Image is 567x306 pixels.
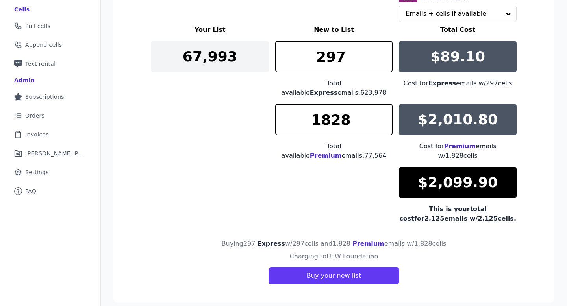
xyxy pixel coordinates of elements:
[14,76,35,84] div: Admin
[25,93,64,101] span: Subscriptions
[151,25,269,35] h3: Your List
[25,131,49,138] span: Invoices
[310,152,342,159] span: Premium
[418,175,498,190] p: $2,099.90
[25,41,62,49] span: Append cells
[275,25,393,35] h3: New to List
[25,60,56,68] span: Text rental
[430,49,485,65] p: $89.10
[352,240,384,247] span: Premium
[6,88,94,105] a: Subscriptions
[6,145,94,162] a: [PERSON_NAME] Performance
[418,112,498,127] p: $2,010.80
[25,187,36,195] span: FAQ
[6,55,94,72] a: Text rental
[6,126,94,143] a: Invoices
[399,142,517,160] div: Cost for emails w/ 1,828 cells
[25,112,44,120] span: Orders
[222,239,447,249] h4: Buying 297 w/ 297 cells and 1,828 emails w/ 1,828 cells
[290,252,378,261] h4: Charging to UFW Foundation
[14,6,30,13] div: Cells
[183,49,237,65] p: 67,993
[275,142,393,160] div: Total available emails: 77,564
[25,149,85,157] span: [PERSON_NAME] Performance
[6,107,94,124] a: Orders
[6,164,94,181] a: Settings
[275,79,393,98] div: Total available emails: 623,978
[25,22,50,30] span: Pull cells
[399,25,517,35] h3: Total Cost
[6,182,94,200] a: FAQ
[6,36,94,53] a: Append cells
[444,142,476,150] span: Premium
[399,205,517,223] div: This is your for 2,125 emails w/ 2,125 cells.
[258,240,285,247] span: Express
[428,79,456,87] span: Express
[269,267,399,284] button: Buy your new list
[25,168,49,176] span: Settings
[6,17,94,35] a: Pull cells
[399,79,517,88] div: Cost for emails w/ 297 cells
[310,89,338,96] span: Express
